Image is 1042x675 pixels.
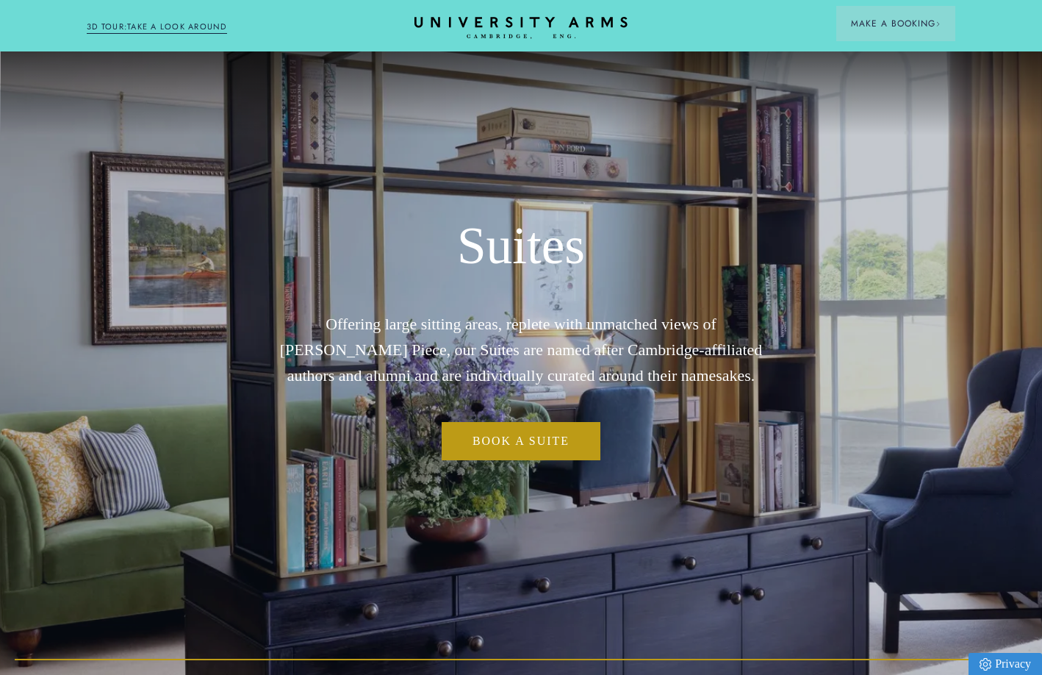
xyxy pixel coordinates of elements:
img: Privacy [980,658,991,671]
span: Make a Booking [851,17,941,30]
a: Book a Suite [442,422,600,460]
a: 3D TOUR:TAKE A LOOK AROUND [87,21,227,34]
button: Make a BookingArrow icon [836,6,955,41]
h1: Suites [261,215,782,277]
a: Privacy [969,653,1042,675]
p: Offering large sitting areas, replete with unmatched views of [PERSON_NAME] Piece, our Suites are... [261,311,782,388]
a: Home [414,17,628,40]
img: Arrow icon [935,21,941,26]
